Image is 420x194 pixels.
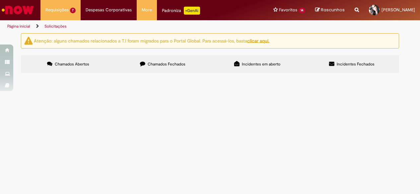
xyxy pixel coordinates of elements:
ul: Trilhas de página [5,20,275,33]
span: [PERSON_NAME] [382,7,415,13]
span: More [142,7,152,13]
span: 7 [70,8,76,13]
span: Incidentes em aberto [242,61,280,67]
p: +GenAi [184,7,200,15]
a: Página inicial [7,24,30,29]
span: Requisições [45,7,69,13]
a: clicar aqui. [247,38,269,44]
img: ServiceNow [1,3,35,17]
span: Chamados Abertos [55,61,89,67]
span: Despesas Corporativas [86,7,132,13]
a: Rascunhos [315,7,345,13]
span: 14 [299,8,305,13]
span: Rascunhos [321,7,345,13]
span: Incidentes Fechados [337,61,375,67]
span: Favoritos [279,7,297,13]
ng-bind-html: Atenção: alguns chamados relacionados a T.I foram migrados para o Portal Global. Para acessá-los,... [34,38,269,44]
div: Padroniza [162,7,200,15]
span: Chamados Fechados [148,61,185,67]
a: Solicitações [44,24,67,29]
